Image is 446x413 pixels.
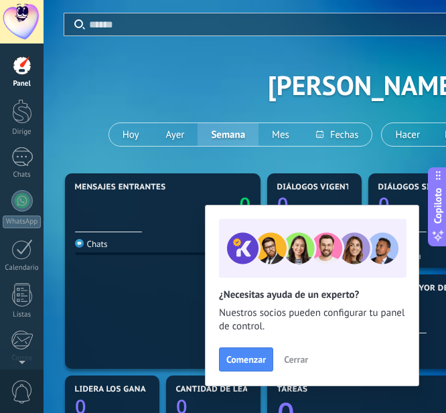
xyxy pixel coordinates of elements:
font: Copiloto [431,187,444,224]
button: Hoy [109,123,153,146]
font: Hoy [123,129,139,141]
a: 0 [163,191,250,218]
font: Ayer [166,129,185,141]
font: WhatsApp [6,217,38,226]
button: Semana [198,123,258,146]
font: Chats [87,238,108,250]
img: Chats [75,239,84,248]
font: Hacer [395,129,420,141]
font: Mes [272,129,289,141]
font: Mensajes entrantes [75,182,166,192]
font: Cantidad de leads activos [176,384,296,394]
font: Listas [13,310,31,319]
font: Dirige [12,127,31,137]
font: Tareas [277,384,308,394]
font: Panel [13,79,30,88]
font: Cerrar [284,353,308,365]
font: Nuestros socios pueden configurar tu panel de control. [219,307,404,333]
button: Hacer [382,123,433,146]
button: Cerrar [278,349,314,369]
font: Semana [211,129,245,141]
button: Ayer [153,123,198,146]
button: Comenzar [219,347,273,371]
font: Chats [13,170,30,179]
font: Diálogos vigentes [277,182,361,192]
button: Mes [258,123,303,146]
font: ¿Necesitas ayuda de un experto? [219,288,359,301]
button: Fechas [303,123,372,146]
font: Lidera los ganados [75,384,163,394]
font: Calendario [5,263,38,272]
font: Comenzar [226,353,266,365]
